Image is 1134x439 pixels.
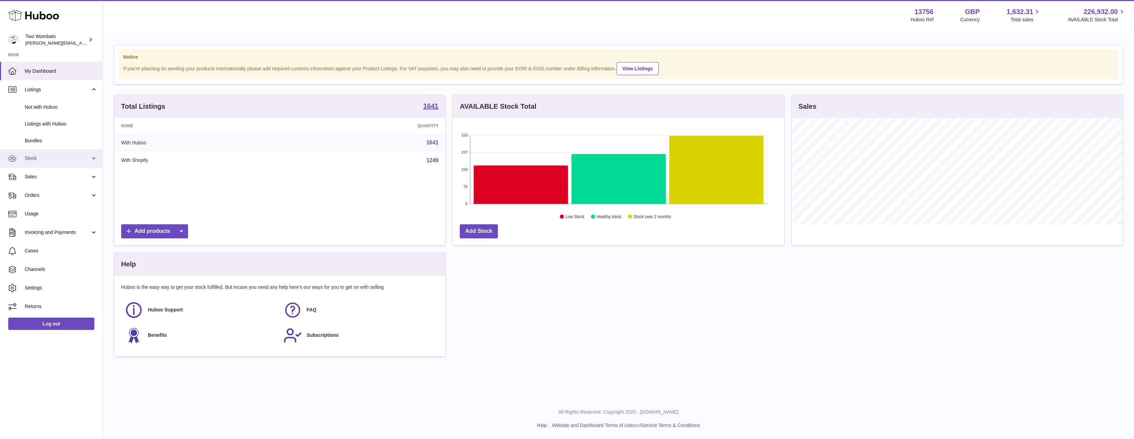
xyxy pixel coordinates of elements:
[25,229,90,236] span: Invoicing and Payments
[550,422,700,429] li: and
[1007,7,1041,23] a: 1,632.31 Total sales
[25,33,87,46] div: Two Wombats
[25,138,97,144] span: Bundles
[1007,7,1033,16] span: 1,632.31
[460,224,498,238] a: Add Stock
[25,121,97,127] span: Listings with Huboo
[565,214,585,219] text: Low Stock
[1084,7,1118,16] span: 226,932.00
[114,134,293,152] td: With Huboo
[307,332,339,339] span: Subscriptions
[123,54,1114,60] strong: Notice
[25,211,97,217] span: Usage
[633,214,671,219] text: Stock over 2 months
[1068,7,1126,23] a: 226,932.00 AVAILABLE Stock Total
[114,152,293,169] td: With Shopify
[25,285,97,291] span: Settings
[1068,16,1126,23] span: AVAILABLE Stock Total
[552,423,633,428] a: Website and Dashboard Terms of Use
[283,301,435,319] a: FAQ
[125,326,277,345] a: Benefits
[283,326,435,345] a: Subscriptions
[121,284,439,290] p: Huboo is the easy way to get your stock fulfilled. But incase you need any help here's our ways f...
[965,7,980,16] strong: GBP
[307,307,317,313] span: FAQ
[617,62,659,75] a: View Listings
[125,301,277,319] a: Huboo Support
[148,332,167,339] span: Benefits
[461,150,467,154] text: 237
[25,68,97,74] span: My Dashboard
[123,61,1114,75] div: If you're planning on sending your products internationally please add required customs informati...
[597,214,622,219] text: Healthy stock
[423,103,439,109] strong: 1641
[798,102,816,111] h3: Sales
[25,104,97,110] span: Not with Huboo
[8,318,94,330] a: Log out
[423,103,439,111] a: 1641
[25,86,90,93] span: Listings
[25,266,97,273] span: Channels
[25,155,90,162] span: Stock
[1010,16,1041,23] span: Total sales
[911,16,934,23] div: Huboo Ref
[293,118,445,134] th: Quantity
[148,307,183,313] span: Huboo Support
[461,133,467,137] text: 316
[426,157,439,163] a: 1249
[114,118,293,134] th: Name
[121,102,165,111] h3: Total Listings
[537,423,547,428] a: Help
[121,260,136,269] h3: Help
[960,16,980,23] div: Currency
[25,303,97,310] span: Returns
[25,192,90,199] span: Orders
[465,202,467,206] text: 0
[25,40,138,46] span: [PERSON_NAME][EMAIL_ADDRESS][DOMAIN_NAME]
[461,167,467,171] text: 158
[25,248,97,254] span: Cases
[463,185,467,189] text: 79
[108,409,1129,415] p: All Rights Reserved. Copyright 2025 - [DOMAIN_NAME]
[426,140,439,145] a: 1641
[121,224,188,238] a: Add products
[25,174,90,180] span: Sales
[641,423,700,428] a: Service Terms & Conditions
[914,7,934,16] strong: 13756
[8,35,19,45] img: alan@twowombats.com
[460,102,536,111] h3: AVAILABLE Stock Total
